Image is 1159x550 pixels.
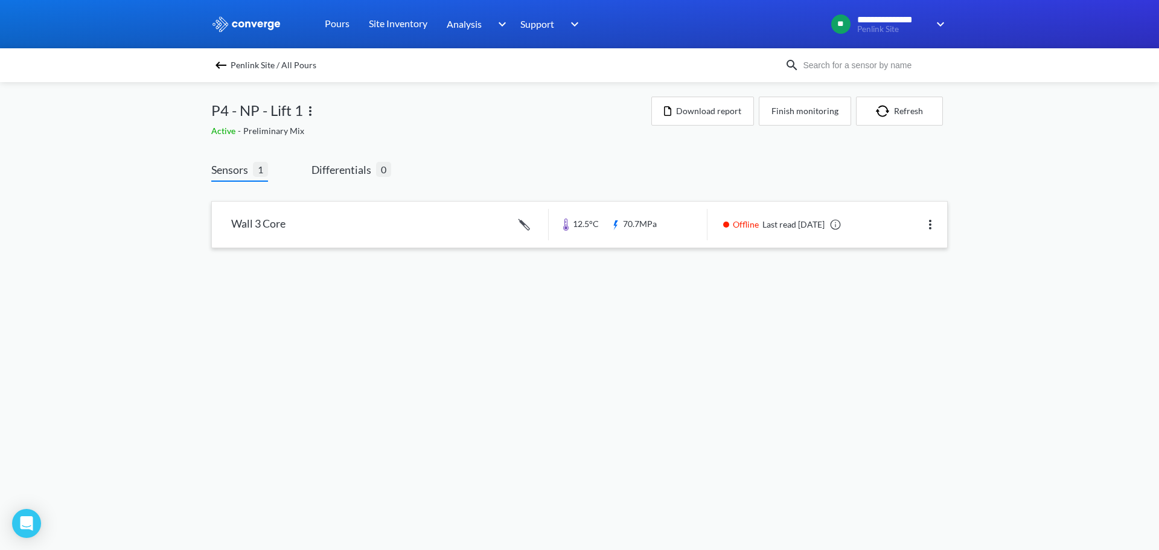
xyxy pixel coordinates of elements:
div: Open Intercom Messenger [12,509,41,538]
img: downArrow.svg [563,17,582,31]
span: Support [520,16,554,31]
img: icon-search.svg [785,58,799,72]
img: icon-file.svg [664,106,671,116]
span: Analysis [447,16,482,31]
div: Preliminary Mix [211,124,651,138]
button: Download report [651,97,754,126]
span: 1 [253,162,268,177]
span: 0 [376,162,391,177]
span: Penlink Site / All Pours [231,57,316,74]
img: more.svg [303,104,318,118]
span: Sensors [211,161,253,178]
input: Search for a sensor by name [799,59,945,72]
img: logo_ewhite.svg [211,16,281,32]
img: downArrow.svg [490,17,509,31]
span: Penlink Site [857,25,928,34]
span: Differentials [311,161,376,178]
button: Refresh [856,97,943,126]
span: Active [211,126,238,136]
button: Finish monitoring [759,97,851,126]
span: - [238,126,243,136]
span: P4 - NP - Lift 1 [211,99,303,122]
img: backspace.svg [214,58,228,72]
img: icon-refresh.svg [876,105,894,117]
img: more.svg [923,217,937,232]
img: downArrow.svg [928,17,948,31]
